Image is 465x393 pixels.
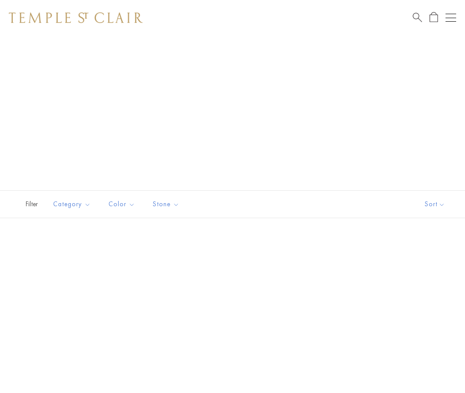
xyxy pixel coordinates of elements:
[102,194,142,214] button: Color
[430,12,438,23] a: Open Shopping Bag
[146,194,186,214] button: Stone
[49,199,97,210] span: Category
[104,199,142,210] span: Color
[413,12,422,23] a: Search
[9,12,143,23] img: Temple St. Clair
[446,12,456,23] button: Open navigation
[46,194,97,214] button: Category
[148,199,186,210] span: Stone
[405,191,465,218] button: Show sort by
